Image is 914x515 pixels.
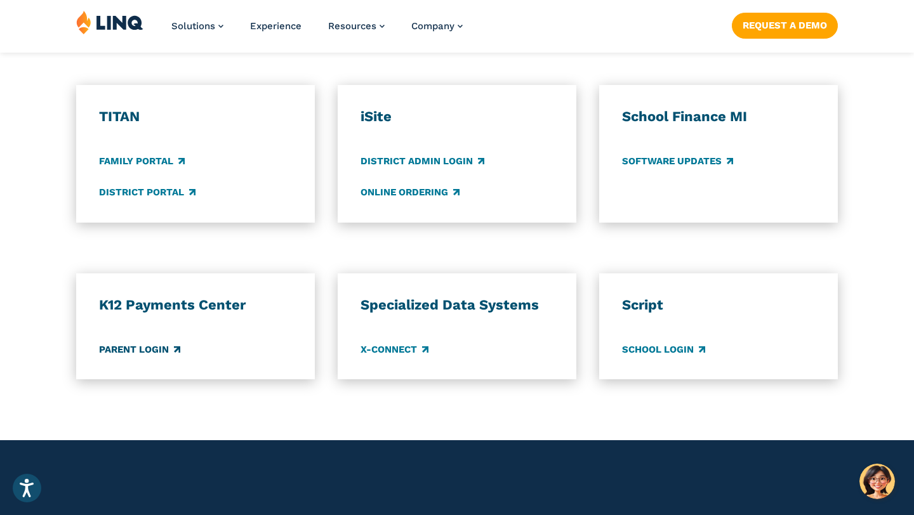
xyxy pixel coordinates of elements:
a: Request a Demo [732,13,838,38]
h3: iSite [361,108,553,126]
a: Experience [250,20,301,32]
a: Solutions [171,20,223,32]
a: District Portal [99,186,195,200]
h3: Specialized Data Systems [361,296,553,314]
span: Company [411,20,454,32]
h3: K12 Payments Center [99,296,292,314]
a: School Login [622,342,705,356]
a: Company [411,20,463,32]
img: LINQ | K‑12 Software [76,10,143,34]
h3: TITAN [99,108,292,126]
h3: School Finance MI [622,108,815,126]
a: Software Updates [622,154,733,168]
button: Hello, have a question? Let’s chat. [859,464,895,499]
a: Family Portal [99,154,185,168]
span: Resources [328,20,376,32]
a: Resources [328,20,385,32]
a: Online Ordering [361,186,460,200]
a: X-Connect [361,342,428,356]
h3: Script [622,296,815,314]
nav: Primary Navigation [171,10,463,52]
span: Solutions [171,20,215,32]
a: District Admin Login [361,154,484,168]
nav: Button Navigation [732,10,838,38]
a: Parent Login [99,342,180,356]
